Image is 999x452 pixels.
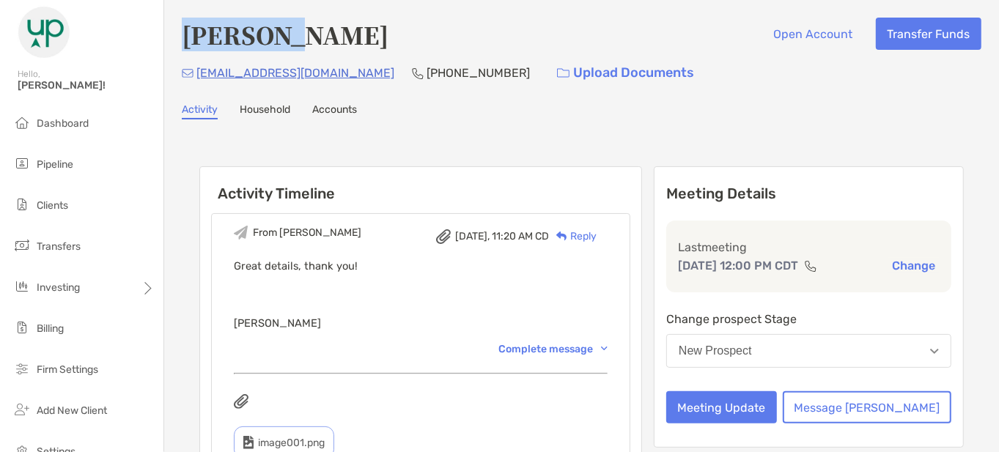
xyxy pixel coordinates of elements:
[243,436,254,449] img: type
[601,347,608,351] img: Chevron icon
[804,260,817,272] img: communication type
[312,103,357,119] a: Accounts
[666,185,951,203] p: Meeting Details
[253,226,361,239] div: From [PERSON_NAME]
[13,360,31,377] img: firm-settings icon
[37,281,80,294] span: Investing
[930,349,939,354] img: Open dropdown arrow
[240,103,290,119] a: Household
[498,343,608,355] div: Complete message
[13,237,31,254] img: transfers icon
[13,319,31,336] img: billing icon
[666,310,951,328] p: Change prospect Stage
[783,391,951,423] button: Message [PERSON_NAME]
[13,401,31,418] img: add_new_client icon
[13,196,31,213] img: clients icon
[549,229,597,244] div: Reply
[13,114,31,131] img: dashboard icon
[18,6,70,59] img: Zoe Logo
[556,231,567,241] img: Reply icon
[492,230,549,242] span: 11:20 AM CD
[678,238,940,256] p: Last meeting
[234,316,321,330] span: [PERSON_NAME]
[37,199,68,212] span: Clients
[234,259,358,273] span: Great details, thank you!
[876,18,981,50] button: Transfer Funds
[18,79,155,92] span: [PERSON_NAME]!
[37,117,89,130] span: Dashboard
[762,18,864,50] button: Open Account
[666,391,777,423] button: Meeting Update
[234,226,248,240] img: Event icon
[678,256,798,275] p: [DATE] 12:00 PM CDT
[13,155,31,172] img: pipeline icon
[412,67,424,79] img: Phone Icon
[679,344,752,357] div: New Prospect
[37,322,64,335] span: Billing
[427,64,530,82] p: [PHONE_NUMBER]
[455,230,490,242] span: [DATE],
[557,68,569,78] img: button icon
[182,18,388,51] h4: [PERSON_NAME]
[196,64,394,82] p: [EMAIL_ADDRESS][DOMAIN_NAME]
[182,69,193,78] img: Email Icon
[200,167,641,202] h6: Activity Timeline
[436,229,451,244] img: attachment
[37,363,98,376] span: Firm Settings
[182,103,218,119] a: Activity
[666,334,951,368] button: New Prospect
[234,394,248,409] img: attachments
[37,158,73,171] span: Pipeline
[888,258,940,273] button: Change
[258,437,325,449] span: image001.png
[37,240,81,253] span: Transfers
[548,57,704,89] a: Upload Documents
[13,278,31,295] img: investing icon
[37,404,107,417] span: Add New Client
